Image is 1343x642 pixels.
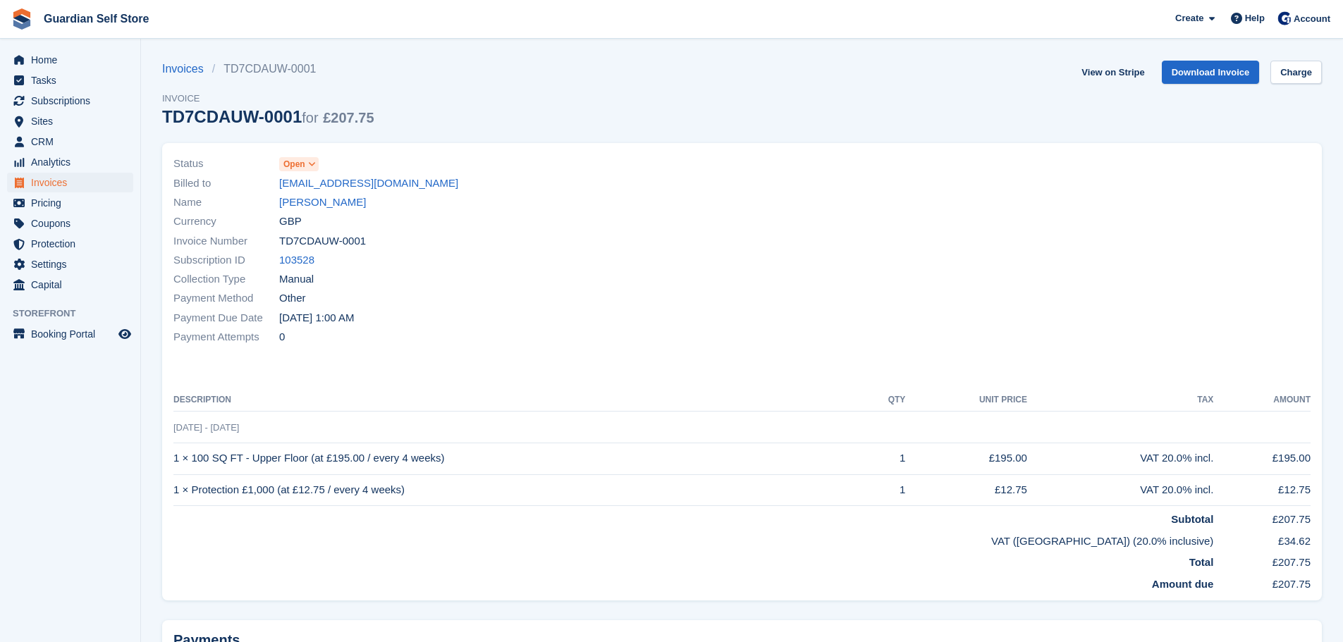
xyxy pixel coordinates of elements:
a: menu [7,193,133,213]
span: Invoice [162,92,374,106]
a: menu [7,132,133,152]
span: Status [173,156,279,172]
th: Tax [1027,389,1213,412]
a: menu [7,152,133,172]
span: Billed to [173,175,279,192]
a: Guardian Self Store [38,7,154,30]
td: £12.75 [905,474,1027,506]
td: 1 [861,474,906,506]
span: Settings [31,254,116,274]
span: Coupons [31,214,116,233]
span: Payment Attempts [173,329,279,345]
th: Unit Price [905,389,1027,412]
span: CRM [31,132,116,152]
img: Tom Scott [1277,11,1292,25]
a: menu [7,234,133,254]
span: Capital [31,275,116,295]
td: 1 [861,443,906,474]
span: Pricing [31,193,116,213]
span: Collection Type [173,271,279,288]
span: Storefront [13,307,140,321]
div: VAT 20.0% incl. [1027,482,1213,498]
span: for [302,110,318,125]
span: Open [283,158,305,171]
a: menu [7,324,133,344]
span: Name [173,195,279,211]
nav: breadcrumbs [162,61,374,78]
td: £195.00 [905,443,1027,474]
a: menu [7,173,133,192]
a: menu [7,254,133,274]
span: Account [1294,12,1330,26]
td: £207.75 [1213,549,1311,571]
a: menu [7,50,133,70]
a: View on Stripe [1076,61,1150,84]
div: TD7CDAUW-0001 [162,107,374,126]
span: Protection [31,234,116,254]
span: 0 [279,329,285,345]
span: Payment Due Date [173,310,279,326]
span: Other [279,290,306,307]
span: [DATE] - [DATE] [173,422,239,433]
img: stora-icon-8386f47178a22dfd0bd8f6a31ec36ba5ce8667c1dd55bd0f319d3a0aa187defe.svg [11,8,32,30]
span: Subscriptions [31,91,116,111]
div: VAT 20.0% incl. [1027,450,1213,467]
td: £207.75 [1213,506,1311,528]
strong: Amount due [1152,578,1214,590]
span: Booking Portal [31,324,116,344]
a: menu [7,70,133,90]
strong: Subtotal [1171,513,1213,525]
th: Amount [1213,389,1311,412]
a: Open [279,156,319,172]
span: TD7CDAUW-0001 [279,233,366,249]
span: Home [31,50,116,70]
a: menu [7,214,133,233]
span: £207.75 [323,110,374,125]
a: [EMAIL_ADDRESS][DOMAIN_NAME] [279,175,458,192]
span: Analytics [31,152,116,172]
span: Payment Method [173,290,279,307]
a: Charge [1270,61,1322,84]
span: Manual [279,271,314,288]
td: 1 × Protection £1,000 (at £12.75 / every 4 weeks) [173,474,861,506]
a: Download Invoice [1162,61,1260,84]
a: Preview store [116,326,133,342]
span: Tasks [31,70,116,90]
strong: Total [1189,556,1214,568]
span: Help [1245,11,1265,25]
th: QTY [861,389,906,412]
a: Invoices [162,61,212,78]
td: £207.75 [1213,571,1311,593]
td: £195.00 [1213,443,1311,474]
td: VAT ([GEOGRAPHIC_DATA]) (20.0% inclusive) [173,528,1213,550]
td: £34.62 [1213,528,1311,550]
span: Currency [173,214,279,230]
a: 103528 [279,252,314,268]
span: Invoices [31,173,116,192]
span: Subscription ID [173,252,279,268]
span: Create [1175,11,1203,25]
span: Invoice Number [173,233,279,249]
span: GBP [279,214,302,230]
span: Sites [31,111,116,131]
a: menu [7,275,133,295]
a: [PERSON_NAME] [279,195,366,211]
th: Description [173,389,861,412]
td: £12.75 [1213,474,1311,506]
a: menu [7,111,133,131]
a: menu [7,91,133,111]
time: 2025-08-30 00:00:00 UTC [279,310,354,326]
td: 1 × 100 SQ FT - Upper Floor (at £195.00 / every 4 weeks) [173,443,861,474]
